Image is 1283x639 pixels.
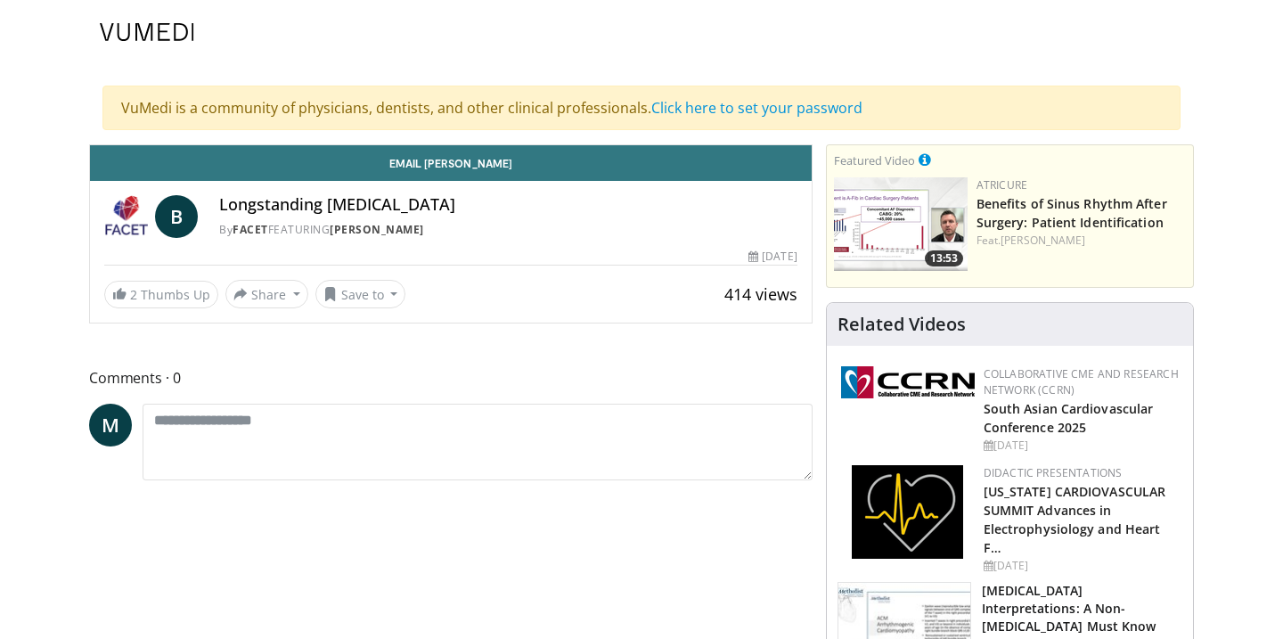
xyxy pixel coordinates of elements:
img: VuMedi Logo [100,23,194,41]
button: Share [225,280,308,308]
a: M [89,404,132,446]
a: Click here to set your password [651,98,862,118]
span: 2 [130,286,137,303]
a: Benefits of Sinus Rhythm After Surgery: Patient Identification [977,195,1167,231]
h2: IOWA CARDIOVASCULAR SUMMIT Advances in Electrophysiology and Heart Failure [984,481,1179,556]
h4: Longstanding [MEDICAL_DATA] [219,195,797,215]
a: AtriCure [977,177,1027,193]
a: 13:53 [834,177,968,271]
img: FACET [104,195,148,238]
a: FACET [233,222,268,237]
a: B [155,195,198,238]
a: South Asian Cardiovascular Conference 2025 [984,400,1154,436]
span: 414 views [724,283,797,305]
h3: [MEDICAL_DATA] Interpretations: A Non-[MEDICAL_DATA] Must Know [982,582,1182,635]
a: [US_STATE] CARDIOVASCULAR SUMMIT Advances in Electrophysiology and Heart F… [984,483,1166,556]
div: VuMedi is a community of physicians, dentists, and other clinical professionals. [102,86,1181,130]
img: 982c273f-2ee1-4c72-ac31-fa6e97b745f7.png.150x105_q85_crop-smart_upscale.png [834,177,968,271]
a: [PERSON_NAME] [330,222,424,237]
h4: Related Videos [838,314,966,335]
div: By FEATURING [219,222,797,238]
a: Collaborative CME and Research Network (CCRN) [984,366,1179,397]
div: Didactic Presentations [984,465,1179,481]
a: 2 Thumbs Up [104,281,218,308]
div: [DATE] [984,438,1179,454]
img: a04ee3ba-8487-4636-b0fb-5e8d268f3737.png.150x105_q85_autocrop_double_scale_upscale_version-0.2.png [841,366,975,398]
img: 1860aa7a-ba06-47e3-81a4-3dc728c2b4cf.png.150x105_q85_autocrop_double_scale_upscale_version-0.2.png [852,465,963,559]
div: Feat. [977,233,1186,249]
span: Comments 0 [89,366,813,389]
div: [DATE] [984,558,1179,574]
div: [DATE] [748,249,797,265]
a: [PERSON_NAME] [1001,233,1085,248]
span: 13:53 [925,250,963,266]
a: Email [PERSON_NAME] [90,145,812,181]
a: This is paid for by AtriCure [919,150,931,169]
small: Featured Video [834,152,915,168]
button: Save to [315,280,406,308]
